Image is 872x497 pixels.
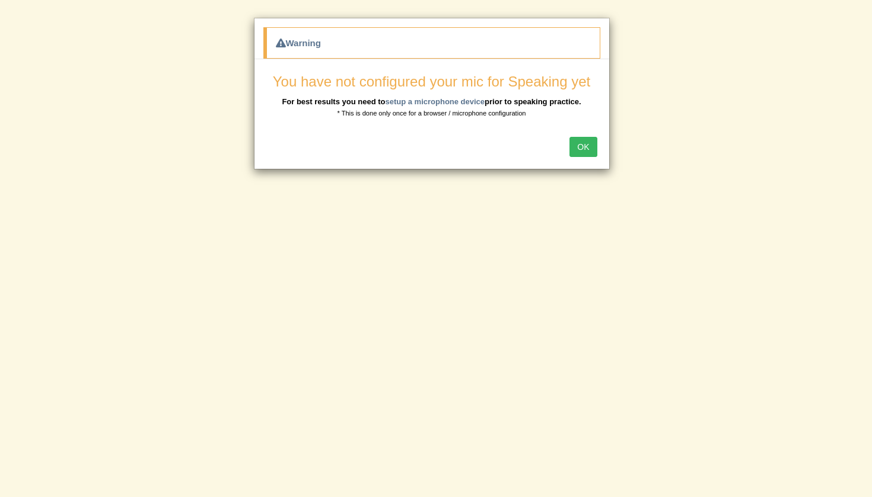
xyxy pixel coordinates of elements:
div: Warning [263,27,600,59]
a: setup a microphone device [385,97,485,106]
small: * This is done only once for a browser / microphone configuration [338,110,526,117]
span: You have not configured your mic for Speaking yet [273,73,590,89]
b: For best results you need to prior to speaking practice. [282,97,581,106]
button: OK [569,137,597,157]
